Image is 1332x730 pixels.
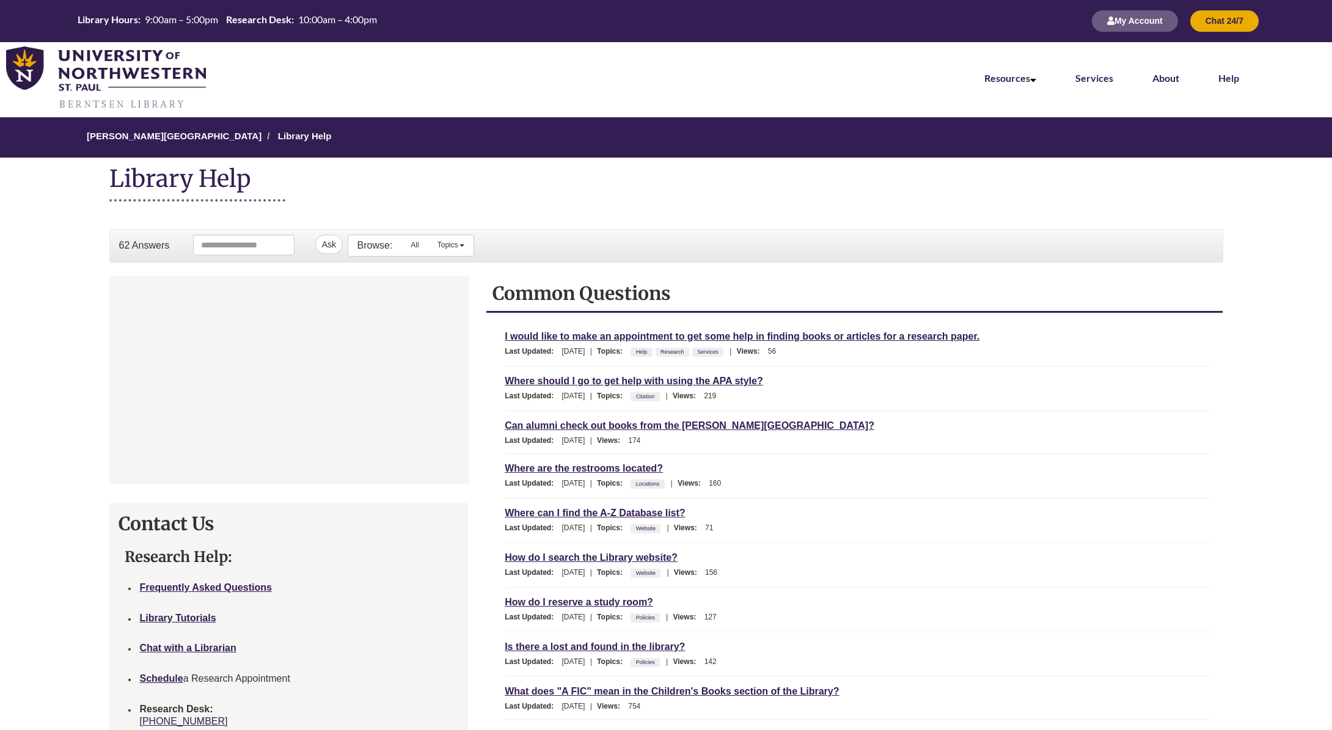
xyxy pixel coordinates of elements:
span: Last Updated: [505,347,560,356]
span: [DATE] [562,436,585,445]
h1: Library Help [109,164,285,202]
ul: Topics: [631,657,663,666]
a: Schedule [140,673,183,684]
a: About [1152,72,1179,84]
a: Chat 24/7 [1190,17,1259,26]
span: | [587,479,595,487]
span: 127 [704,613,717,621]
span: Topics: [597,392,629,400]
strong: Research Help: [125,547,232,566]
span: Topics: [597,347,629,356]
span: 9:00am – 5:00pm [145,13,218,25]
span: 56 [768,347,776,356]
a: Services [1075,72,1113,84]
ul: Topics: [631,347,726,356]
a: Website [634,522,657,535]
span: Last Updated: [505,568,560,577]
span: Last Updated: [505,613,560,621]
a: Help [1218,72,1239,84]
span: | [664,568,671,577]
span: | [663,613,671,621]
span: | [587,568,595,577]
a: Locations [634,477,662,491]
a: Resources [984,72,1036,84]
ul: Topics: [631,392,662,400]
th: Research Desk: [223,13,295,26]
img: UNWSP Library Logo [6,46,206,110]
span: [DATE] [562,702,585,710]
a: Citation [634,390,657,403]
span: | [587,392,595,400]
a: How do I search the Library website? [505,550,678,564]
span: Views: [673,657,703,666]
span: | [587,347,595,356]
a: Services [695,345,720,359]
span: | [587,524,595,532]
a: Hours Today [75,13,380,28]
a: Research [659,345,686,359]
span: 174 [628,436,640,445]
a: Where should I go to get help with using the APA style? [505,374,763,388]
ul: Topics: [631,568,664,577]
span: Last Updated: [505,392,560,400]
ul: Topics: [631,479,667,487]
span: Views: [597,702,626,710]
span: [DATE] [562,613,585,621]
span: | [663,392,671,400]
span: | [664,524,671,532]
a: Where can I find the A-Z Database list? [505,506,685,520]
p: Browse: [357,239,393,252]
span: Last Updated: [505,479,560,487]
p: 62 Answers [119,239,170,252]
span: 10:00am – 4:00pm [298,13,377,25]
table: Hours Today [75,13,380,27]
ul: Topics: [631,613,663,621]
span: | [587,436,595,445]
a: Policies [634,611,657,624]
span: [DATE] [562,657,585,666]
a: Library Tutorials [140,613,216,623]
span: | [587,702,595,710]
span: | [587,657,595,666]
button: Chat 24/7 [1190,10,1259,32]
a: Chat with a Librarian [140,643,236,653]
span: | [726,347,734,356]
span: [DATE] [562,347,585,356]
a: Library Help [278,131,332,141]
a: Where are the restrooms located? [505,461,663,475]
a: Is there a lost and found in the library? [505,640,685,654]
span: Views: [678,479,707,487]
span: Last Updated: [505,657,560,666]
a: Can alumni check out books from the [PERSON_NAME][GEOGRAPHIC_DATA]? [505,418,874,433]
span: Views: [597,436,626,445]
span: 219 [704,392,716,400]
span: 156 [705,568,717,577]
a: Topics [428,235,474,255]
span: Views: [674,568,703,577]
span: Topics: [597,479,629,487]
span: | [663,657,671,666]
span: Topics: [597,524,629,532]
a: Frequently Asked Questions [140,582,272,593]
span: [DATE] [562,479,585,487]
h2: Contact Us [119,512,459,535]
span: 71 [705,524,713,532]
span: 160 [709,479,721,487]
h2: Common Questions [492,282,1217,305]
ul: Topics: [631,524,664,532]
div: Chat Widget [109,276,469,484]
span: Views: [737,347,766,356]
iframe: Chat Widget [110,276,469,484]
a: Policies [634,655,657,669]
a: All [401,235,428,255]
span: [DATE] [562,524,585,532]
span: 142 [704,657,717,666]
span: Topics: [597,657,629,666]
a: Help [634,345,650,359]
span: [DATE] [562,392,585,400]
button: Ask [315,235,343,254]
